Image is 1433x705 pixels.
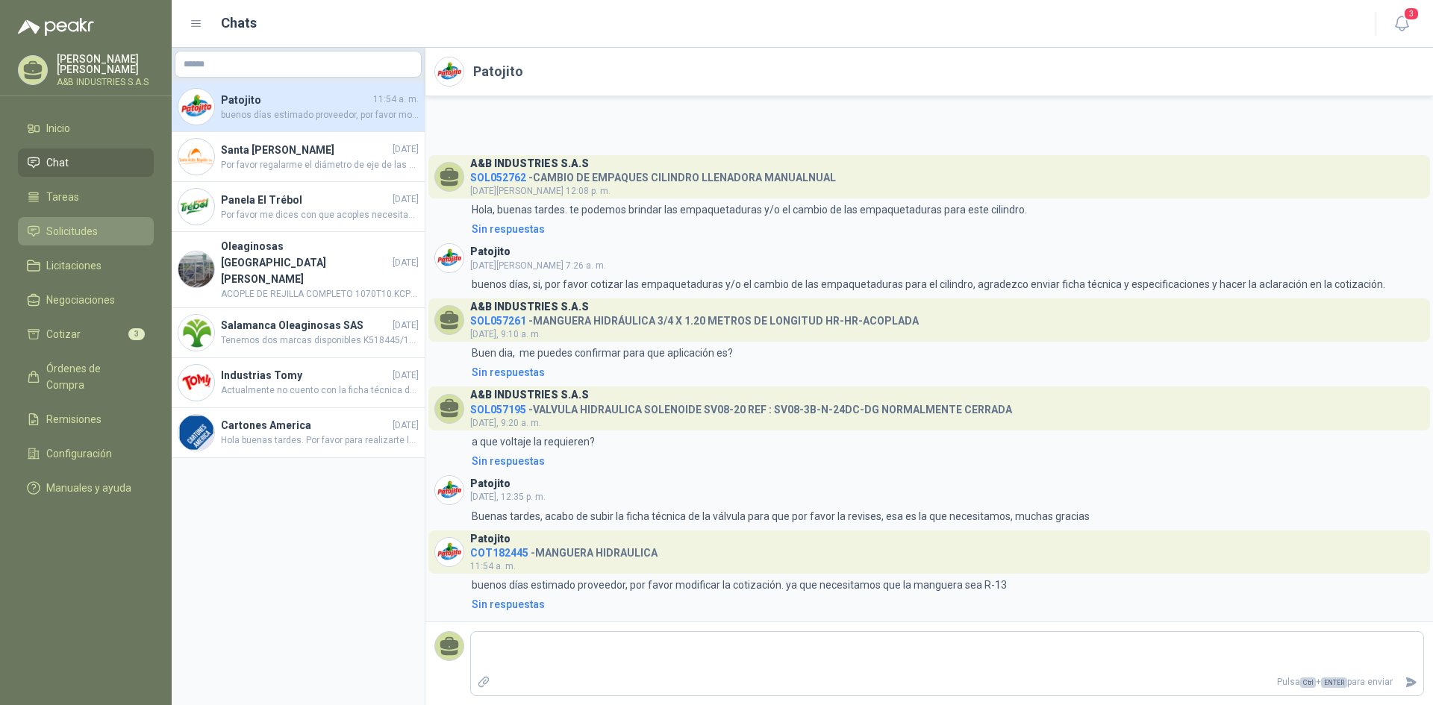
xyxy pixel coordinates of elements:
p: A&B INDUSTRIES S.A.S [57,78,154,87]
p: Buenas tardes, acabo de subir la ficha técnica de la válvula para que por favor la revises, esa e... [472,508,1090,524]
div: Sin respuestas [472,596,545,612]
div: Sin respuestas [472,221,545,237]
span: SOL057195 [470,404,526,416]
h3: Patojito [470,248,511,256]
img: Company Logo [435,538,463,566]
h4: Oleaginosas [GEOGRAPHIC_DATA][PERSON_NAME] [221,238,390,287]
a: Company LogoOleaginosas [GEOGRAPHIC_DATA][PERSON_NAME][DATE]ACOPLE DE REJILLA COMPLETO 1070T10.KC... [172,232,425,308]
span: [DATE] [393,319,419,333]
span: [DATE] [393,369,419,383]
img: Company Logo [178,139,214,175]
h4: Cartones America [221,417,390,433]
span: [DATE][PERSON_NAME] 12:08 p. m. [470,186,611,196]
span: [DATE], 9:20 a. m. [470,418,541,428]
h4: - MANGUERA HIDRÁULICA 3/4 X 1.20 METROS DE LONGITUD HR-HR-ACOPLADA [470,311,919,325]
img: Company Logo [178,251,214,287]
span: Tareas [46,189,79,205]
h3: Patojito [470,480,511,488]
a: Cotizar3 [18,320,154,348]
span: Actualmente no cuento con la ficha técnica del retenedor solicitada. Agradezco su comprensión y q... [221,383,419,398]
div: Sin respuestas [472,364,545,380]
a: Chat [18,148,154,177]
span: Por favor me dices con que acoples necesitas las mangueras. Gracias. [221,208,419,222]
span: Licitaciones [46,257,102,274]
h3: A&B INDUSTRIES S.A.S [470,303,589,311]
a: Manuales y ayuda [18,474,154,502]
div: Sin respuestas [472,453,545,469]
button: 3 [1388,10,1415,37]
img: Company Logo [178,89,214,125]
p: buenos días, si, por favor cotizar las empaquetaduras y/o el cambio de las empaquetaduras para el... [472,276,1385,292]
a: Órdenes de Compra [18,354,154,399]
a: Sin respuestas [469,453,1424,469]
h3: A&B INDUSTRIES S.A.S [470,391,589,399]
span: buenos días estimado proveedor, por favor modificar la cotización. ya que necesitamos que la mang... [221,108,419,122]
a: Licitaciones [18,251,154,280]
button: Enviar [1399,669,1423,695]
span: SOL052762 [470,172,526,184]
img: Company Logo [178,365,214,401]
a: Company LogoSanta [PERSON_NAME][DATE]Por favor regalarme el diámetro de eje de las chumacera por ... [172,132,425,182]
h4: Industrias Tomy [221,367,390,383]
span: 3 [1403,7,1420,21]
h4: Patojito [221,92,370,108]
h4: Salamanca Oleaginosas SAS [221,317,390,333]
span: [DATE], 12:35 p. m. [470,492,546,502]
span: [DATE][PERSON_NAME] 7:26 a. m. [470,260,606,271]
a: Sin respuestas [469,364,1424,380]
a: Configuración [18,439,154,468]
img: Company Logo [435,476,463,504]
span: Negociaciones [46,292,115,308]
a: Negociaciones [18,286,154,314]
span: [DATE] [393,256,419,270]
span: Tenemos dos marcas disponibles K518445/10.KOYO $279.926 + IVA K518445/10.TIMKEN $453.613 + IVA [221,333,419,348]
span: Manuales y ayuda [46,480,131,496]
a: Company LogoPanela El Trébol[DATE]Por favor me dices con que acoples necesitas las mangueras. Gra... [172,182,425,232]
span: 3 [128,328,145,340]
img: Company Logo [178,415,214,451]
a: Company LogoIndustrias Tomy[DATE]Actualmente no cuento con la ficha técnica del retenedor solicit... [172,358,425,408]
a: Remisiones [18,405,154,433]
span: SOL057261 [470,315,526,327]
img: Company Logo [435,57,463,86]
span: ENTER [1321,677,1347,688]
a: Company LogoPatojito11:54 a. m.buenos días estimado proveedor, por favor modificar la cotización.... [172,82,425,132]
h4: Panela El Trébol [221,192,390,208]
img: Company Logo [435,244,463,272]
h4: - MANGUERA HIDRAULICA [470,543,658,557]
h2: Patojito [473,61,523,82]
span: [DATE] [393,192,419,207]
p: Buen dia, me puedes confirmar para que aplicación es? [472,345,733,361]
span: Configuración [46,445,112,462]
span: 11:54 a. m. [373,93,419,107]
p: a que voltaje la requieren? [472,433,595,450]
span: Cotizar [46,326,81,342]
h1: Chats [221,13,257,34]
span: [DATE] [393,142,419,157]
a: Inicio [18,114,154,142]
h3: A&B INDUSTRIES S.A.S [470,160,589,168]
span: Hola buenas tardes. Por favor para realizarte la cotización. Necesitan la manguera para agua aire... [221,433,419,448]
a: Sin respuestas [469,596,1424,612]
h4: - VALVULA HIDRAULICA SOLENOIDE SV08-20 REF : SV08-3B-N-24DC-DG NORMALMENTE CERRADA [470,400,1012,414]
span: 11:54 a. m. [470,561,516,571]
a: Tareas [18,183,154,211]
span: ACOPLE DE REJILLA COMPLETO 1070T10.KCP $1.952.257+IVA [221,287,419,301]
span: [DATE], 9:10 a. m. [470,329,541,339]
span: Ctrl [1300,677,1316,688]
a: Company LogoSalamanca Oleaginosas SAS[DATE]Tenemos dos marcas disponibles K518445/10.KOYO $279.92... [172,308,425,358]
p: Hola, buenas tardes. te podemos brindar las empaquetaduras y/o el cambio de las empaquetaduras pa... [472,201,1027,218]
p: buenos días estimado proveedor, por favor modificar la cotización. ya que necesitamos que la mang... [472,577,1007,593]
a: Company LogoCartones America[DATE]Hola buenas tardes. Por favor para realizarte la cotización. Ne... [172,408,425,458]
p: Pulsa + para enviar [496,669,1399,695]
span: Inicio [46,120,70,137]
p: [PERSON_NAME] [PERSON_NAME] [57,54,154,75]
span: Chat [46,154,69,171]
span: Por favor regalarme el diámetro de eje de las chumacera por favor. [221,158,419,172]
span: Remisiones [46,411,102,427]
h4: - CAMBIO DE EMPAQUES CILINDRO LLENADORA MANUALNUAL [470,168,836,182]
label: Adjuntar archivos [471,669,496,695]
span: Solicitudes [46,223,98,239]
h3: Patojito [470,535,511,543]
img: Company Logo [178,189,214,225]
